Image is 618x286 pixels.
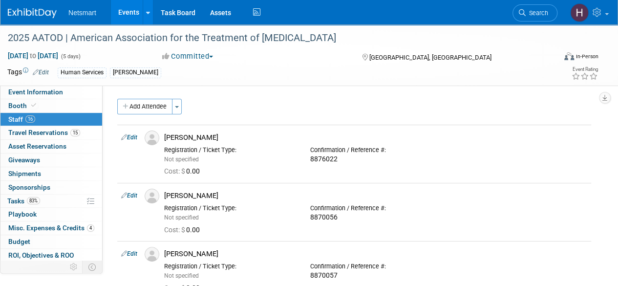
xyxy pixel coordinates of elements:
span: Cost: $ [164,167,186,175]
td: Personalize Event Tab Strip [65,261,83,273]
div: 8876022 [310,155,442,164]
a: Event Information [0,86,102,99]
div: Human Services [58,67,107,78]
a: Travel Reservations15 [0,126,102,139]
div: Event Rating [572,67,598,72]
a: Misc. Expenses & Credits4 [0,221,102,235]
span: Playbook [8,210,37,218]
a: Edit [121,192,137,199]
span: Cost: $ [164,226,186,234]
div: Event Format [512,51,598,66]
a: Sponsorships [0,181,102,194]
td: Toggle Event Tabs [83,261,103,273]
img: Associate-Profile-5.png [145,247,159,262]
span: Budget [8,238,30,245]
a: Tasks83% [0,195,102,208]
span: Misc. Expenses & Credits [8,224,94,232]
img: Associate-Profile-5.png [145,189,159,203]
div: [PERSON_NAME] [164,191,587,200]
span: Event Information [8,88,63,96]
span: 0.00 [164,226,204,234]
span: Sponsorships [8,183,50,191]
a: Search [512,4,557,22]
span: Travel Reservations [8,129,80,136]
div: Registration / Ticket Type: [164,263,296,270]
span: Not specified [164,156,199,163]
span: Booth [8,102,38,110]
a: Edit [121,250,137,257]
td: Tags [7,67,49,78]
div: Confirmation / Reference #: [310,263,442,270]
span: 16 [25,115,35,123]
a: Giveaways [0,154,102,167]
span: [DATE] [DATE] [7,51,59,60]
img: Format-Inperson.png [564,52,574,60]
div: Registration / Ticket Type: [164,146,296,154]
span: (5 days) [60,53,81,60]
a: Edit [33,69,49,76]
img: Associate-Profile-5.png [145,131,159,145]
span: to [28,52,38,60]
img: Hannah Norsworthy [570,3,589,22]
button: Committed [159,51,217,62]
div: 8870056 [310,213,442,222]
div: 8870057 [310,271,442,280]
div: Confirmation / Reference #: [310,146,442,154]
span: [GEOGRAPHIC_DATA], [GEOGRAPHIC_DATA] [369,54,491,61]
div: Confirmation / Reference #: [310,204,442,212]
a: ROI, Objectives & ROO [0,249,102,262]
div: [PERSON_NAME] [164,133,587,142]
i: Booth reservation complete [31,103,36,108]
span: 15 [70,129,80,136]
div: In-Person [575,53,598,60]
span: Asset Reservations [8,142,66,150]
div: Registration / Ticket Type: [164,204,296,212]
div: [PERSON_NAME] [164,249,587,259]
div: [PERSON_NAME] [110,67,161,78]
span: ROI, Objectives & ROO [8,251,74,259]
span: Tasks [7,197,40,205]
span: Search [526,9,548,17]
button: Add Attendee [117,99,172,114]
a: Budget [0,235,102,248]
img: ExhibitDay [8,8,57,18]
a: Asset Reservations [0,140,102,153]
span: 83% [27,197,40,204]
span: 4 [87,224,94,232]
a: Staff16 [0,113,102,126]
a: Playbook [0,208,102,221]
div: 2025 AATOD | American Association for the Treatment of [MEDICAL_DATA] [4,29,548,47]
span: 0.00 [164,167,204,175]
span: Giveaways [8,156,40,164]
a: Shipments [0,167,102,180]
span: Not specified [164,214,199,221]
a: Edit [121,134,137,141]
span: Netsmart [68,9,96,17]
span: Not specified [164,272,199,279]
span: Staff [8,115,35,123]
a: Booth [0,99,102,112]
span: Shipments [8,170,41,177]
